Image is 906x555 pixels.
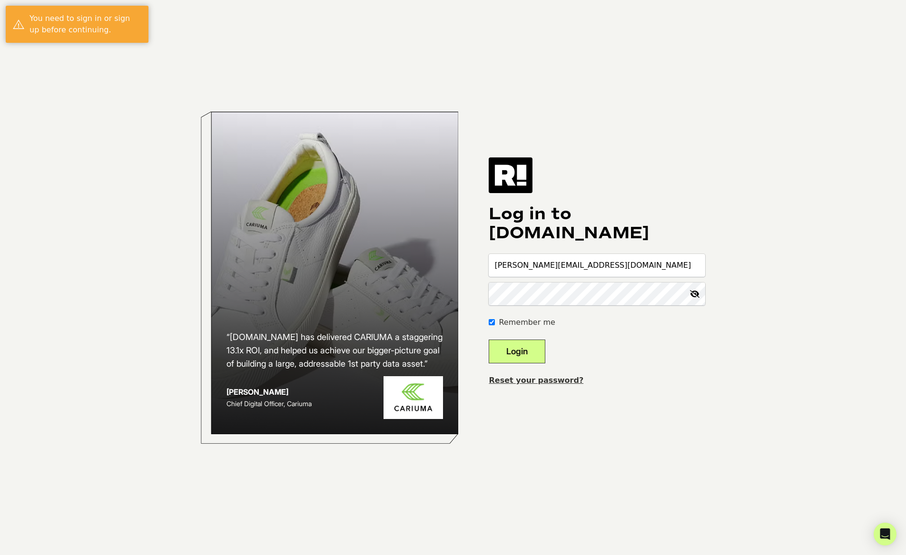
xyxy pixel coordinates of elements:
h2: “[DOMAIN_NAME] has delivered CARIUMA a staggering 13.1x ROI, and helped us achieve our bigger-pic... [226,331,443,370]
strong: [PERSON_NAME] [226,387,288,397]
label: Remember me [499,317,555,328]
div: Open Intercom Messenger [874,523,896,545]
div: You need to sign in or sign up before continuing. [30,13,141,36]
img: Cariuma [384,376,443,419]
button: Login [489,340,545,363]
span: Chief Digital Officer, Cariuma [226,399,312,408]
img: Retention.com [489,157,532,193]
input: Email [489,254,705,277]
a: Reset your password? [489,376,583,385]
h1: Log in to [DOMAIN_NAME] [489,204,705,243]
